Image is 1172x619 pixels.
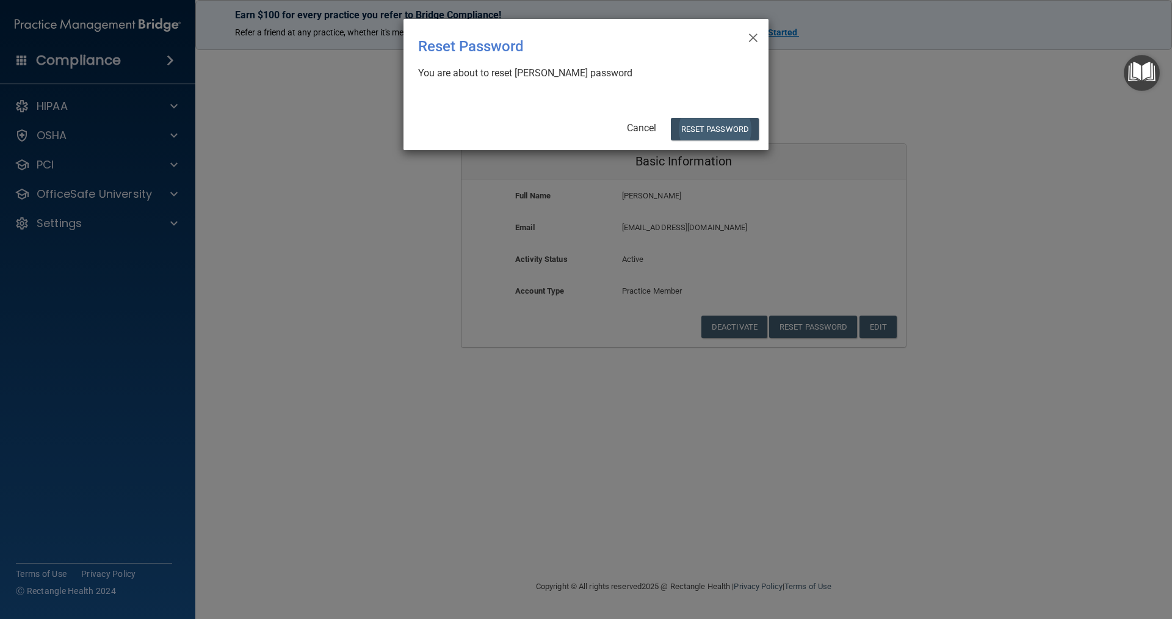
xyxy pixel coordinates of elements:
[627,122,656,134] a: Cancel
[418,67,744,80] div: You are about to reset [PERSON_NAME] password
[418,29,704,64] div: Reset Password
[671,118,759,140] button: Reset Password
[1124,55,1160,91] button: Open Resource Center
[748,24,759,48] span: ×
